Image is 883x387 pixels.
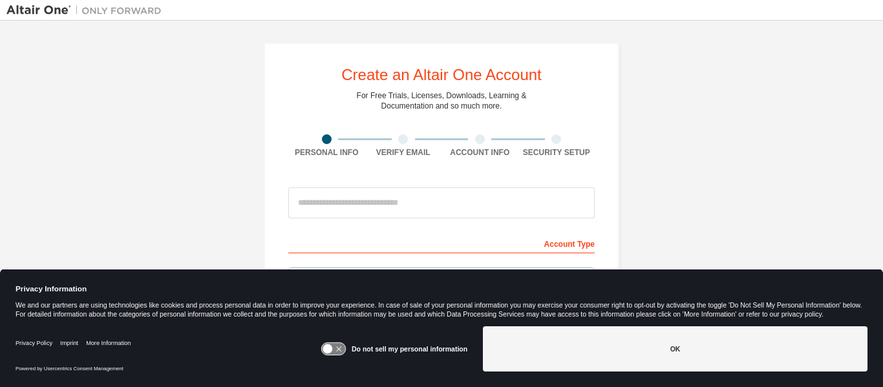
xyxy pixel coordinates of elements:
img: Altair One [6,4,168,17]
div: Create an Altair One Account [341,67,542,83]
div: Verify Email [365,147,442,158]
div: Account Info [441,147,518,158]
div: Security Setup [518,147,595,158]
div: Personal Info [288,147,365,158]
div: Account Type [288,233,595,253]
div: For Free Trials, Licenses, Downloads, Learning & Documentation and so much more. [357,90,527,111]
